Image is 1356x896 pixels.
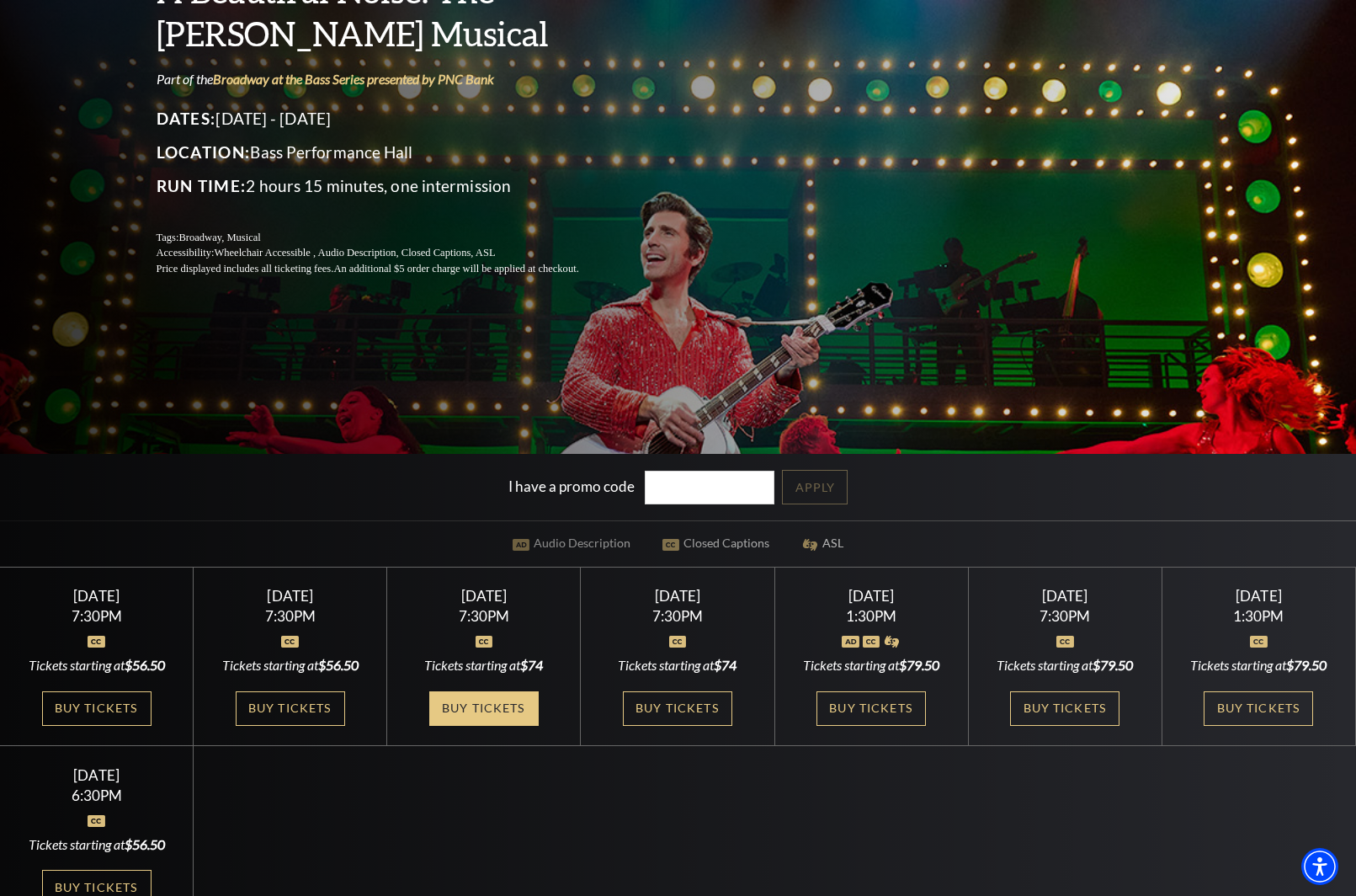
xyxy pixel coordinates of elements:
[1286,657,1327,673] span: $79.50
[214,609,367,623] div: 7:30PM
[988,609,1141,623] div: 7:30PM
[1093,657,1133,673] span: $79.50
[42,691,152,726] a: Buy Tickets
[429,691,539,726] a: Buy Tickets
[214,656,367,675] div: Tickets starting at
[157,261,620,277] p: Price displayed includes all ticketing fees.
[125,836,165,852] span: $56.50
[157,245,620,261] p: Accessibility:
[795,609,948,623] div: 1:30PM
[714,657,736,673] span: $74
[318,657,359,673] span: $56.50
[157,105,620,132] p: [DATE] - [DATE]
[899,657,939,673] span: $79.50
[125,657,165,673] span: $56.50
[795,587,948,605] div: [DATE]
[1204,691,1313,726] a: Buy Tickets
[157,109,216,128] span: Dates:
[157,139,620,166] p: Bass Performance Hall
[214,247,495,259] span: Wheelchair Accessible , Audio Description, Closed Captions, ASL
[623,691,732,726] a: Buy Tickets
[178,232,260,243] span: Broadway, Musical
[1056,636,1074,648] img: icon_oc.svg
[20,587,173,605] div: [DATE]
[1301,848,1338,885] div: Accessibility Menu
[1183,609,1336,623] div: 1:30PM
[883,636,901,648] img: icon_asla.svg
[601,587,754,605] div: [DATE]
[407,609,561,623] div: 7:30PM
[407,656,561,675] div: Tickets starting at
[333,263,578,275] span: An additional $5 order charge will be applied at checkout.
[213,71,494,87] a: Broadway at the Bass Series presented by PNC Bank
[476,636,493,648] img: icon_oc.svg
[988,656,1141,675] div: Tickets starting at
[863,636,880,648] img: icon_oc.svg
[20,609,173,623] div: 7:30PM
[281,636,299,648] img: icon_oc.svg
[601,609,754,623] div: 7:30PM
[236,691,345,726] a: Buy Tickets
[508,477,635,494] label: I have a promo code
[157,173,620,200] p: 2 hours 15 minutes, one intermission
[20,788,173,803] div: 6:30PM
[214,587,367,605] div: [DATE]
[20,835,173,854] div: Tickets starting at
[669,636,687,648] img: icon_oc.svg
[157,230,620,246] p: Tags:
[816,691,926,726] a: Buy Tickets
[1183,656,1336,675] div: Tickets starting at
[1250,636,1268,648] img: icon_oc.svg
[157,70,620,88] p: Part of the
[601,656,754,675] div: Tickets starting at
[842,636,859,648] img: icon_ad.svg
[1183,587,1336,605] div: [DATE]
[88,815,105,827] img: icon_oc.svg
[20,766,173,784] div: [DATE]
[157,142,251,162] span: Location:
[407,587,561,605] div: [DATE]
[1010,691,1119,726] a: Buy Tickets
[88,636,105,648] img: icon_oc.svg
[20,656,173,675] div: Tickets starting at
[795,656,948,675] div: Tickets starting at
[988,587,1141,605] div: [DATE]
[157,176,247,195] span: Run Time:
[520,657,543,673] span: $74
